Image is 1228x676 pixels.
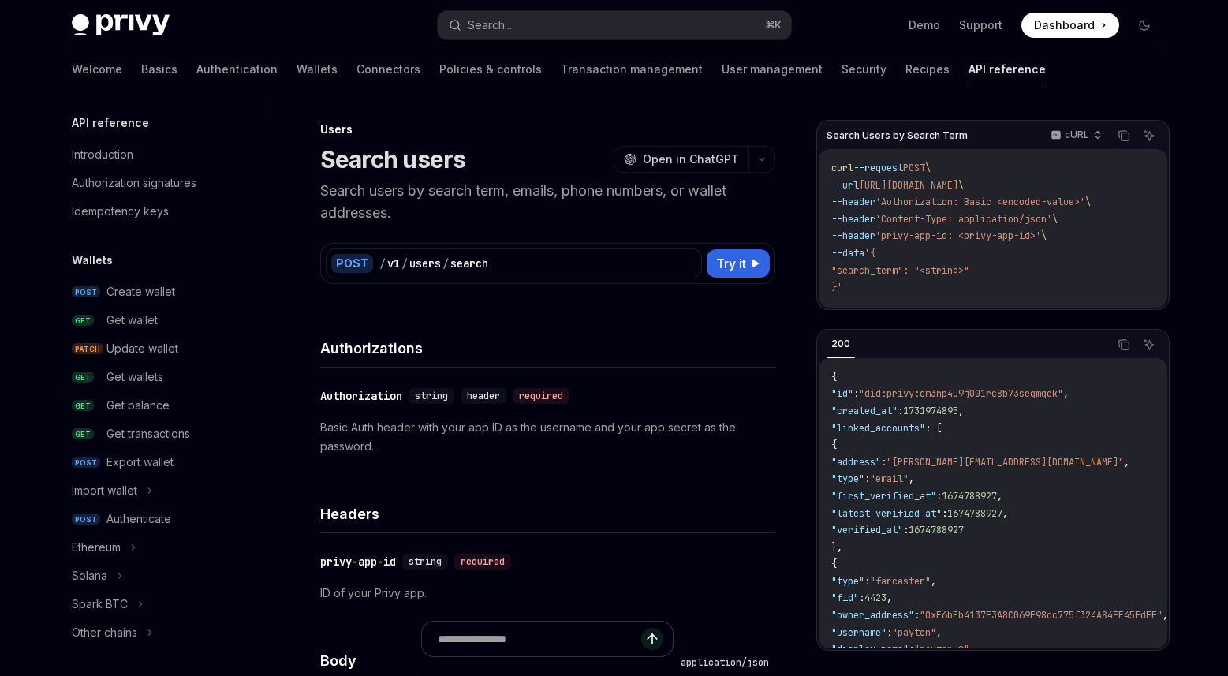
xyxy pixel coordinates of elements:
span: PATCH [72,343,103,355]
span: { [831,371,837,383]
div: Get wallet [106,311,158,330]
div: Authorization [320,388,402,404]
span: \ [1052,213,1058,226]
span: "verified_at" [831,524,903,536]
span: { [831,439,837,451]
span: GET [72,372,94,383]
span: --header [831,230,875,242]
span: --url [831,179,859,192]
button: Toggle dark mode [1132,13,1157,38]
span: POST [72,514,100,525]
span: : [886,626,892,639]
span: --header [831,196,875,208]
div: Get transactions [106,424,190,443]
span: --request [853,162,903,174]
div: Solana [72,566,107,585]
span: --data [831,247,864,260]
a: GETGet balance [59,391,261,420]
a: GETGet transactions [59,420,261,448]
span: , [1063,387,1069,400]
span: "display_name" [831,643,909,655]
button: Ask AI [1139,334,1159,355]
div: Search... [468,16,512,35]
a: Idempotency keys [59,197,261,226]
span: GET [72,315,94,327]
span: \ [1085,196,1091,208]
div: users [409,256,441,271]
div: Create wallet [106,282,175,301]
span: "id" [831,387,853,400]
h4: Headers [320,503,775,525]
span: : [909,643,914,655]
div: Authenticate [106,510,171,528]
span: Open in ChatGPT [643,151,739,167]
p: ID of your Privy app. [320,584,775,603]
span: 1674788927 [909,524,964,536]
span: \ [958,179,964,192]
div: / [401,256,408,271]
div: Authorization signatures [72,174,196,192]
h5: API reference [72,114,149,133]
a: PATCHUpdate wallet [59,334,261,363]
span: 'privy-app-id: <privy-app-id>' [875,230,1041,242]
div: POST [331,254,373,273]
div: Introduction [72,145,133,164]
span: 1731974895 [903,405,958,417]
span: Dashboard [1034,17,1095,33]
span: "owner_address" [831,609,914,622]
span: curl [831,162,853,174]
div: Spark BTC [72,595,128,614]
span: "address" [831,456,881,469]
a: Support [959,17,1002,33]
button: Search...⌘K [438,11,791,39]
button: cURL [1042,122,1109,149]
a: Wallets [297,50,338,88]
div: Ethereum [72,538,121,557]
a: Basics [141,50,177,88]
span: : [914,609,920,622]
a: API reference [969,50,1046,88]
a: Transaction management [561,50,703,88]
div: Idempotency keys [72,202,169,221]
span: "farcaster" [870,575,931,588]
img: dark logo [72,14,170,36]
div: Export wallet [106,453,174,472]
span: "did:privy:cm3np4u9j001rc8b73seqmqqk" [859,387,1063,400]
span: , [909,472,914,485]
span: : [ [925,422,942,435]
span: : [864,472,870,485]
div: Users [320,121,775,137]
span: "created_at" [831,405,898,417]
a: Demo [909,17,940,33]
h1: Search users [320,145,466,174]
span: "first_verified_at" [831,490,936,502]
span: "search_term": "<string>" [831,264,969,277]
span: GET [72,400,94,412]
a: POSTAuthenticate [59,505,261,533]
div: search [450,256,488,271]
span: POST [72,286,100,298]
span: , [997,490,1002,502]
span: , [886,592,892,604]
span: , [1124,456,1129,469]
span: }, [831,541,842,554]
div: Get balance [106,396,170,415]
div: required [454,554,511,570]
span: , [931,575,936,588]
span: , [1163,609,1168,622]
span: "latest_verified_at" [831,507,942,520]
span: '{ [864,247,875,260]
span: --header [831,213,875,226]
div: 200 [827,334,855,353]
span: "type" [831,575,864,588]
span: 'Content-Type: application/json' [875,213,1052,226]
a: POSTCreate wallet [59,278,261,306]
span: "payton" [892,626,936,639]
span: 1674788927 [947,507,1002,520]
span: 'Authorization: Basic <encoded-value>' [875,196,1085,208]
button: Copy the contents from the code block [1114,125,1134,146]
a: Authentication [196,50,278,88]
div: Get wallets [106,368,163,387]
span: , [936,626,942,639]
h4: Authorizations [320,338,775,359]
